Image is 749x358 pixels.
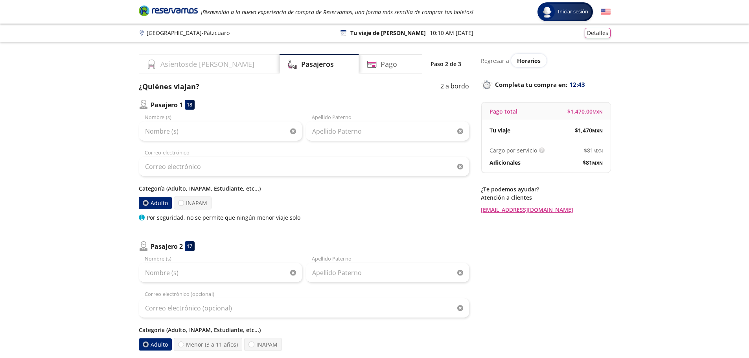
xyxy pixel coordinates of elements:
div: Regresar a ver horarios [481,54,611,67]
a: [EMAIL_ADDRESS][DOMAIN_NAME] [481,206,611,214]
div: 17 [185,241,195,251]
span: Horarios [517,57,541,64]
h4: Asientos de [PERSON_NAME] [160,59,254,70]
input: Nombre (s) [139,263,302,283]
input: Nombre (s) [139,121,302,141]
span: Iniciar sesión [555,8,591,16]
em: ¡Bienvenido a la nueva experiencia de compra de Reservamos, una forma más sencilla de comprar tus... [201,8,473,16]
span: 12:43 [569,80,585,89]
p: [GEOGRAPHIC_DATA] - Pátzcuaro [147,29,230,37]
button: Detalles [585,28,611,38]
span: $ 81 [584,146,603,154]
p: Completa tu compra en : [481,79,611,90]
label: INAPAM [174,196,212,209]
p: 10:10 AM [DATE] [430,29,473,37]
p: Atención a clientes [481,193,611,202]
p: 2 a bordo [440,81,469,92]
span: $ 81 [583,158,603,167]
p: Regresar a [481,57,509,65]
p: Cargo por servicio [490,146,537,154]
i: Brand Logo [139,5,198,17]
p: Adicionales [490,158,521,167]
p: Categoría (Adulto, INAPAM, Estudiante, etc...) [139,326,469,334]
p: ¿Te podemos ayudar? [481,185,611,193]
a: Brand Logo [139,5,198,19]
h4: Pasajeros [301,59,334,70]
label: Menor (3 a 11 años) [174,338,242,351]
div: 18 [185,100,195,110]
label: INAPAM [244,338,282,351]
p: Pasajero 2 [151,242,183,251]
p: Paso 2 de 3 [431,60,461,68]
p: Por seguridad, no se permite que ningún menor viaje solo [147,213,300,222]
p: Tu viaje de [PERSON_NAME] [350,29,426,37]
input: Apellido Paterno [306,263,469,283]
p: Tu viaje [490,126,510,134]
p: Pasajero 1 [151,100,183,110]
label: Adulto [138,197,172,209]
p: Pago total [490,107,517,116]
span: $ 1,470.00 [567,107,603,116]
p: ¿Quiénes viajan? [139,81,199,92]
small: MXN [592,160,603,166]
p: Categoría (Adulto, INAPAM, Estudiante, etc...) [139,184,469,193]
h4: Pago [381,59,397,70]
small: MXN [593,148,603,154]
small: MXN [592,128,603,134]
span: $ 1,470 [575,126,603,134]
input: Correo electrónico (opcional) [139,298,469,318]
input: Correo electrónico [139,157,469,176]
label: Adulto [138,338,172,351]
input: Apellido Paterno [306,121,469,141]
small: MXN [593,109,603,115]
button: English [601,7,611,17]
